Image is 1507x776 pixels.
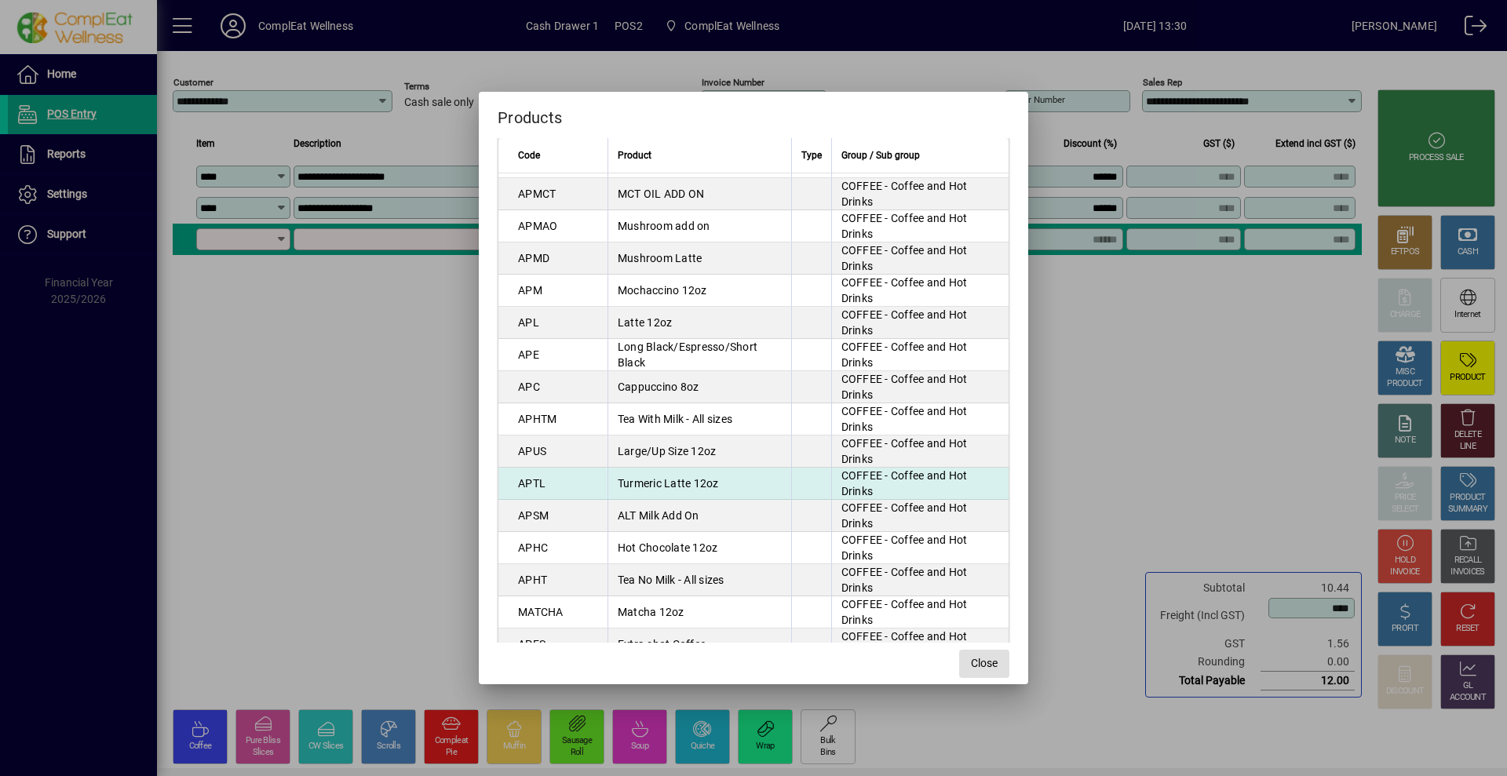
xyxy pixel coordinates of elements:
td: Cappuccino 8oz [608,371,791,403]
span: Close [971,655,998,672]
span: Group / Sub group [841,147,920,164]
span: Code [518,147,540,164]
td: COFFEE - Coffee and Hot Drinks [831,371,1009,403]
td: COFFEE - Coffee and Hot Drinks [831,564,1009,596]
div: APM [518,282,542,298]
td: Long Black/Espresso/Short Black [608,339,791,371]
td: Tea No Milk - All sizes [608,564,791,596]
td: Large/Up Size 12oz [608,435,791,468]
td: Extra shot Coffee [608,628,791,661]
td: COFFEE - Coffee and Hot Drinks [831,403,1009,435]
td: COFFEE - Coffee and Hot Drinks [831,242,1009,275]
span: Product [618,147,651,164]
td: COFFEE - Coffee and Hot Drinks [831,532,1009,564]
td: Mushroom Latte [608,242,791,275]
button: Close [959,650,1009,678]
div: APSM [518,508,549,523]
td: Turmeric Latte 12oz [608,468,791,500]
h2: Products [479,92,1028,137]
div: APC [518,379,540,395]
td: MCT OIL ADD ON [608,178,791,210]
div: APTL [518,475,546,491]
td: COFFEE - Coffee and Hot Drinks [831,435,1009,468]
td: COFFEE - Coffee and Hot Drinks [831,596,1009,628]
td: ALT Milk Add On [608,500,791,532]
div: APHC [518,540,548,556]
td: COFFEE - Coffee and Hot Drinks [831,500,1009,532]
div: APMD [518,250,549,266]
td: Mochaccino 12oz [608,275,791,307]
div: APHT [518,572,547,588]
div: APE [518,347,539,362]
td: COFFEE - Coffee and Hot Drinks [831,178,1009,210]
td: COFFEE - Coffee and Hot Drinks [831,468,1009,500]
td: Hot Chocolate 12oz [608,532,791,564]
td: Mushroom add on [608,210,791,242]
td: Matcha 12oz [608,596,791,628]
td: COFFEE - Coffee and Hot Drinks [831,210,1009,242]
div: APHTM [518,411,556,427]
td: COFFEE - Coffee and Hot Drinks [831,307,1009,339]
div: APMAO [518,218,557,234]
td: Latte 12oz [608,307,791,339]
div: APES [518,636,546,652]
div: APUS [518,443,546,459]
td: COFFEE - Coffee and Hot Drinks [831,339,1009,371]
span: Type [801,147,822,164]
div: MATCHA [518,604,564,620]
td: COFFEE - Coffee and Hot Drinks [831,275,1009,307]
div: APL [518,315,539,330]
td: Tea With Milk - All sizes [608,403,791,435]
td: COFFEE - Coffee and Hot Drinks [831,628,1009,661]
div: APMCT [518,186,556,202]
